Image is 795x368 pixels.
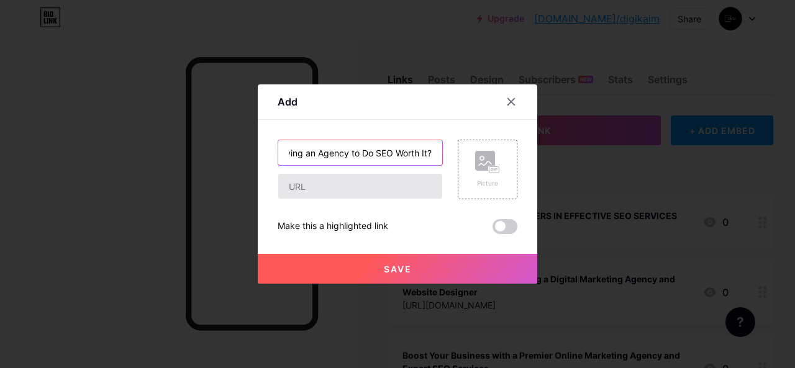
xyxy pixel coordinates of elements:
div: Picture [475,179,500,188]
input: URL [278,174,442,199]
input: Title [278,140,442,165]
div: Make this a highlighted link [278,219,388,234]
button: Save [258,254,537,284]
span: Save [384,264,412,274]
div: Add [278,94,298,109]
